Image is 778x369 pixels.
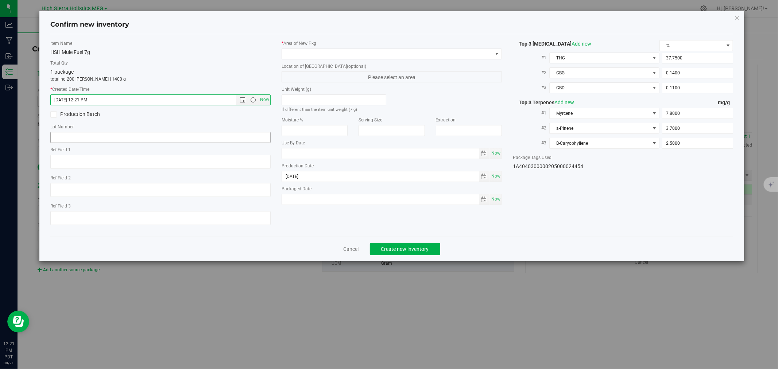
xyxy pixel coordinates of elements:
span: 1 package [50,69,74,75]
label: Package Tags Used [513,154,733,161]
div: HSH Mule Fuel 7g [50,48,271,56]
label: Ref Field 3 [50,203,271,209]
span: CBD [550,83,650,93]
label: #3 [513,81,550,94]
span: a-Pinene [550,123,650,133]
label: Lot Number [50,124,271,130]
label: #2 [513,66,550,79]
label: #1 [513,106,550,120]
input: 37.7500 [662,53,733,63]
label: #1 [513,51,550,64]
span: % [660,40,723,51]
label: Total Qty [50,60,271,66]
a: Cancel [344,245,359,253]
label: Unit Weight (g) [282,86,386,93]
label: Location of [GEOGRAPHIC_DATA] [282,63,502,70]
input: 0.1400 [662,68,733,78]
span: select [479,194,489,205]
input: 0.1100 [662,83,733,93]
label: Ref Field 2 [50,175,271,181]
span: Open the date view [236,97,249,103]
span: Top 3 Terpenes [513,100,574,105]
label: Ref Field 1 [50,147,271,153]
span: select [479,171,489,182]
label: Production Date [282,163,502,169]
span: (optional) [347,64,366,69]
span: select [479,148,489,159]
span: select [489,171,502,182]
small: If different than the item unit weight (7 g) [282,107,357,112]
label: Extraction [436,117,502,123]
span: Set Current date [489,171,502,182]
input: 2.5000 [662,138,733,148]
p: totaling 200 [PERSON_NAME] | 1400 g [50,76,271,82]
iframe: Resource center [7,311,29,333]
span: select [489,194,502,205]
a: Add new [572,41,591,47]
span: Myrcene [550,108,650,119]
button: Create new inventory [370,243,440,255]
span: Top 3 [MEDICAL_DATA] [513,41,591,47]
div: 1A4040300000205000024454 [513,163,733,170]
label: Serving Size [359,117,425,123]
h4: Confirm new inventory [50,20,129,30]
a: Add new [554,100,574,105]
span: Set Current date [489,194,502,205]
label: Created Date/Time [50,86,271,93]
label: Moisture % [282,117,348,123]
label: Production Batch [50,110,155,118]
span: Create new inventory [381,246,429,252]
label: Item Name [50,40,271,47]
span: select [489,148,502,159]
label: #2 [513,121,550,135]
input: 3.7000 [662,123,733,133]
label: Use By Date [282,140,502,146]
label: Area of New Pkg [282,40,502,47]
label: Packaged Date [282,186,502,192]
span: Please select an area [282,71,502,82]
span: mg/g [718,100,733,105]
span: THC [550,53,650,63]
span: B-Caryophyllene [550,138,650,148]
label: #3 [513,136,550,149]
input: 7.8000 [662,108,733,119]
span: Open the time view [247,97,259,103]
span: CBG [550,68,650,78]
span: Set Current date [489,148,502,159]
span: Set Current date [259,94,271,105]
